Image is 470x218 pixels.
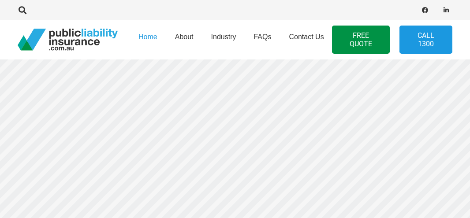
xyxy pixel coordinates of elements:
a: Call 1300 [399,26,452,54]
span: Home [138,33,157,41]
a: FREE QUOTE [332,26,390,54]
a: LinkedIn [440,4,452,16]
a: About [166,17,202,62]
a: Home [130,17,166,62]
a: Facebook [419,4,431,16]
a: Contact Us [280,17,332,62]
a: FAQs [245,17,280,62]
span: About [175,33,194,41]
a: pli_logotransparent [18,29,118,51]
a: Search [14,6,31,14]
a: Industry [202,17,245,62]
span: FAQs [254,33,271,41]
span: Contact Us [289,33,324,41]
span: Industry [211,33,236,41]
